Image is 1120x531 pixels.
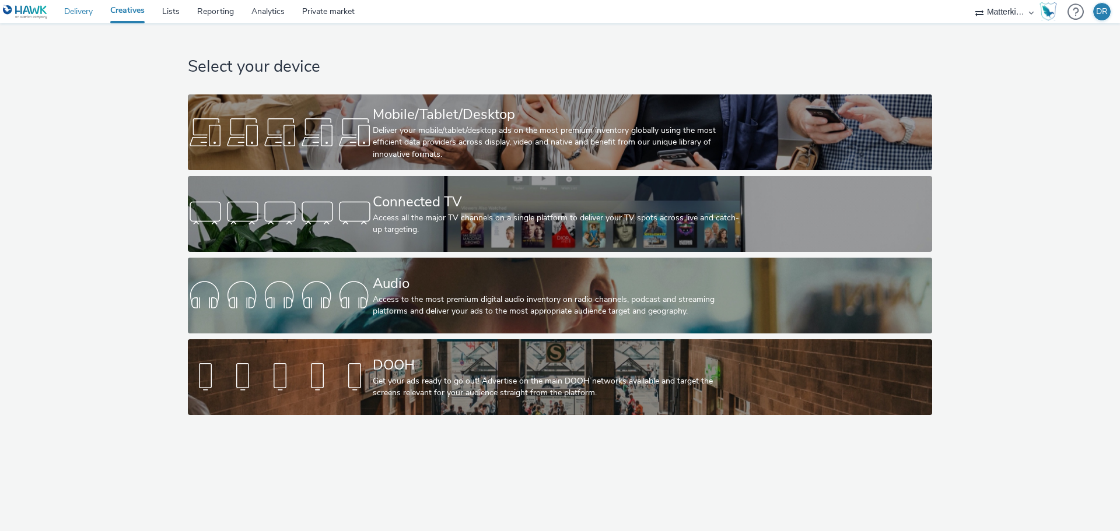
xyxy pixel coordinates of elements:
[373,192,743,212] div: Connected TV
[373,212,743,236] div: Access all the major TV channels on a single platform to deliver your TV spots across live and ca...
[373,125,743,160] div: Deliver your mobile/tablet/desktop ads on the most premium inventory globally using the most effi...
[188,56,932,78] h1: Select your device
[373,355,743,375] div: DOOH
[188,258,932,333] a: AudioAccess to the most premium digital audio inventory on radio channels, podcast and streaming ...
[188,176,932,252] a: Connected TVAccess all the major TV channels on a single platform to deliver your TV spots across...
[188,339,932,415] a: DOOHGet your ads ready to go out! Advertise on the main DOOH networks available and target the sc...
[3,5,48,19] img: undefined Logo
[373,104,743,125] div: Mobile/Tablet/Desktop
[1039,2,1062,21] a: Hawk Academy
[1039,2,1057,21] img: Hawk Academy
[373,375,743,399] div: Get your ads ready to go out! Advertise on the main DOOH networks available and target the screen...
[188,94,932,170] a: Mobile/Tablet/DesktopDeliver your mobile/tablet/desktop ads on the most premium inventory globall...
[373,273,743,294] div: Audio
[1096,3,1108,20] div: DR
[373,294,743,318] div: Access to the most premium digital audio inventory on radio channels, podcast and streaming platf...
